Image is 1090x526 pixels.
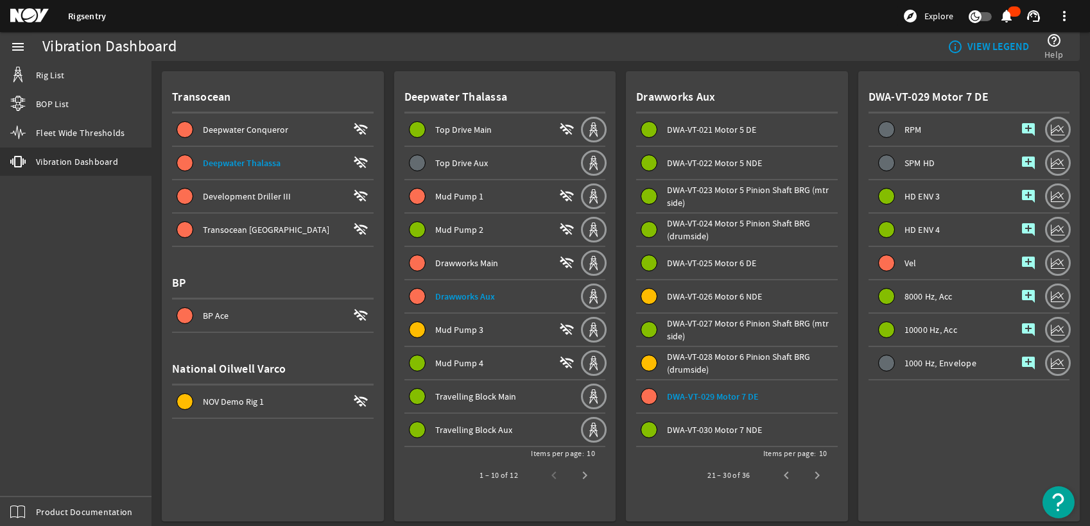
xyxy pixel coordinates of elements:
[172,180,374,212] button: Development Driller III
[36,126,125,139] span: Fleet Wide Thresholds
[172,386,374,418] button: NOV Demo Rig 1
[636,414,838,446] button: DWA-VT-030 Motor 7 NDE
[36,505,132,518] span: Product Documentation
[667,424,762,436] span: DWA-VT-030 Motor 7 NDE
[480,469,518,482] div: 1 – 10 of 12
[203,224,329,235] span: Transocean [GEOGRAPHIC_DATA]
[903,8,918,24] mat-icon: explore
[1049,1,1080,31] button: more_vert
[435,124,492,135] span: Top Drive Main
[636,114,838,146] button: DWA-VT-021 Motor 5 DE
[924,10,953,22] span: Explore
[203,396,264,407] span: NOV Demo Rig 1
[707,469,750,482] div: 21 – 30 of 36
[636,180,838,212] button: DWA-VT-023 Motor 5 Pinion Shaft BRG (mtr side)
[36,155,118,168] span: Vibration Dashboard
[36,69,64,81] span: Rig List
[1021,155,1036,171] mat-icon: add_comment
[435,157,488,169] span: Top Drive Aux
[353,189,368,204] mat-icon: wifi_off
[404,314,580,346] button: Mud Pump 3
[559,189,575,204] mat-icon: wifi_off
[636,314,838,346] button: DWA-VT-027 Motor 6 Pinion Shaft BRG (mtr side)
[404,214,580,246] button: Mud Pump 2
[435,224,483,235] span: Mud Pump 2
[353,222,368,237] mat-icon: wifi_off
[435,324,483,335] span: Mud Pump 3
[559,122,575,137] mat-icon: wifi_off
[68,10,106,22] a: Rigsentry
[904,325,957,334] span: 10000 Hz, Acc
[942,35,1034,58] button: VIEW LEGEND
[1021,289,1036,304] mat-icon: add_comment
[435,424,512,436] span: Travelling Block Aux
[819,447,827,460] div: 10
[1021,355,1036,371] mat-icon: add_comment
[353,155,368,171] mat-icon: wifi_off
[435,357,483,369] span: Mud Pump 4
[353,122,368,137] mat-icon: wifi_off
[897,6,958,26] button: Explore
[36,98,69,110] span: BOP List
[636,347,838,379] button: DWA-VT-028 Motor 6 Pinion Shaft BRG (drumside)
[667,257,756,269] span: DWA-VT-025 Motor 6 DE
[636,81,838,114] div: Drawworks Aux
[967,40,1029,53] b: VIEW LEGEND
[1026,8,1041,24] mat-icon: support_agent
[404,347,580,379] button: Mud Pump 4
[531,447,584,460] div: Items per page:
[435,291,495,303] span: Drawworks Aux
[999,8,1014,24] mat-icon: notifications
[1021,322,1036,337] mat-icon: add_comment
[435,391,516,402] span: Travelling Block Main
[771,460,802,491] button: Previous page
[904,192,940,201] span: HD ENV 3
[42,40,177,53] div: Vibration Dashboard
[904,292,953,301] span: 8000 Hz, Acc
[172,353,374,386] div: National Oilwell Varco
[904,259,917,267] span: Vel
[559,255,575,271] mat-icon: wifi_off
[404,380,580,412] button: Travelling Block Main
[947,39,958,55] mat-icon: info_outline
[404,414,580,446] button: Travelling Block Aux
[404,81,606,114] div: Deepwater Thalassa
[172,300,374,332] button: BP Ace
[203,157,281,169] span: Deepwater Thalassa
[1021,189,1036,204] mat-icon: add_comment
[1021,222,1036,237] mat-icon: add_comment
[353,394,368,409] mat-icon: wifi_off
[802,460,833,491] button: Next page
[1044,48,1063,61] span: Help
[667,318,829,342] span: DWA-VT-027 Motor 6 Pinion Shaft BRG (mtr side)
[404,280,580,312] button: Drawworks Aux
[763,447,817,460] div: Items per page:
[172,214,374,246] button: Transocean [GEOGRAPHIC_DATA]
[172,147,374,179] button: Deepwater Thalassa
[404,147,580,179] button: Top Drive Aux
[10,154,26,169] mat-icon: vibration
[869,81,1070,114] div: DWA-VT-029 Motor 7 DE
[1046,33,1062,48] mat-icon: help_outline
[667,184,829,208] span: DWA-VT-023 Motor 5 Pinion Shaft BRG (mtr side)
[636,214,838,246] button: DWA-VT-024 Motor 5 Pinion Shaft BRG (drumside)
[636,247,838,279] button: DWA-VT-025 Motor 6 DE
[636,147,838,179] button: DWA-VT-022 Motor 5 NDE
[904,158,935,167] span: SPM HD
[904,125,922,134] span: RPM
[1021,255,1036,271] mat-icon: add_comment
[353,308,368,323] mat-icon: wifi_off
[203,191,291,202] span: Development Driller III
[667,351,810,375] span: DWA-VT-028 Motor 6 Pinion Shaft BRG (drumside)
[172,81,374,114] div: Transocean
[904,225,940,234] span: HD ENV 4
[172,114,374,146] button: Deepwater Conqueror
[10,39,26,55] mat-icon: menu
[667,157,762,169] span: DWA-VT-022 Motor 5 NDE
[435,257,498,269] span: Drawworks Main
[404,247,580,279] button: Drawworks Main
[587,447,595,460] div: 10
[203,310,229,321] span: BP Ace
[569,460,600,491] button: Next page
[404,180,580,212] button: Mud Pump 1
